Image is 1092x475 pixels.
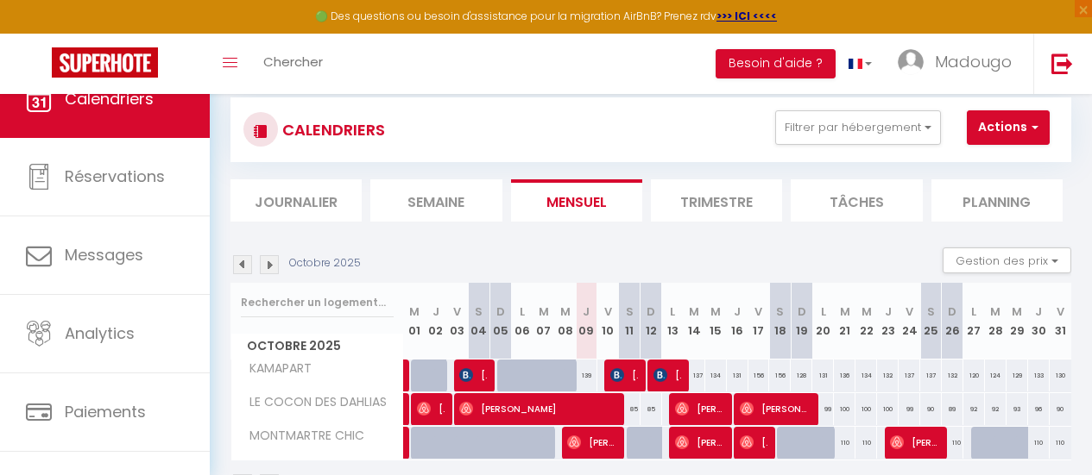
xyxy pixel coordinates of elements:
[651,179,782,222] li: Trimestre
[898,49,924,75] img: ...
[1012,303,1022,320] abbr: M
[769,359,791,391] div: 156
[65,322,135,344] span: Analytics
[425,283,446,359] th: 02
[459,392,611,425] span: [PERSON_NAME]
[791,283,812,359] th: 19
[967,110,1050,145] button: Actions
[641,393,662,425] div: 85
[748,283,770,359] th: 17
[943,247,1071,273] button: Gestion des prix
[662,283,684,359] th: 13
[539,303,549,320] abbr: M
[877,283,899,359] th: 23
[931,179,1063,222] li: Planning
[1028,427,1050,459] div: 110
[234,427,369,446] span: MONTMARTRE CHIC
[459,359,487,391] span: [PERSON_NAME]
[791,179,922,222] li: Tâches
[604,303,612,320] abbr: V
[971,303,976,320] abbr: L
[890,426,938,459] span: [PERSON_NAME]
[855,427,877,459] div: 110
[942,427,963,459] div: 110
[776,303,784,320] abbr: S
[404,283,426,359] th: 01
[855,359,877,391] div: 134
[855,393,877,425] div: 100
[906,303,913,320] abbr: V
[791,359,812,391] div: 128
[885,303,892,320] abbr: J
[278,110,385,149] h3: CALENDRIERS
[619,283,641,359] th: 11
[1007,359,1028,391] div: 129
[675,392,723,425] span: [PERSON_NAME]
[409,303,420,320] abbr: M
[554,283,576,359] th: 08
[670,303,675,320] abbr: L
[899,393,920,425] div: 99
[684,283,705,359] th: 14
[812,393,834,425] div: 99
[417,392,445,425] span: [PERSON_NAME]
[1028,393,1050,425] div: 96
[1050,393,1071,425] div: 90
[653,359,681,391] span: [PERSON_NAME]
[647,303,655,320] abbr: D
[920,393,942,425] div: 90
[583,303,590,320] abbr: J
[942,359,963,391] div: 132
[877,359,899,391] div: 132
[899,283,920,359] th: 24
[963,283,985,359] th: 27
[769,283,791,359] th: 18
[511,283,533,359] th: 06
[446,283,468,359] th: 03
[948,303,956,320] abbr: D
[619,393,641,425] div: 85
[812,283,834,359] th: 20
[567,426,615,459] span: [PERSON_NAME]
[241,287,394,318] input: Rechercher un logement...
[716,9,777,23] a: >>> ICI <<<<
[885,34,1033,94] a: ... Madougo
[675,426,723,459] span: [PERSON_NAME]
[496,303,505,320] abbr: D
[1051,53,1073,74] img: logout
[705,359,727,391] div: 134
[231,334,403,359] span: Octobre 2025
[1050,427,1071,459] div: 110
[727,359,748,391] div: 131
[834,427,855,459] div: 110
[775,110,941,145] button: Filtrer par hébergement
[740,392,809,425] span: [PERSON_NAME]
[877,393,899,425] div: 100
[684,359,705,391] div: 137
[920,359,942,391] div: 137
[560,303,571,320] abbr: M
[727,283,748,359] th: 16
[990,303,1000,320] abbr: M
[716,49,836,78] button: Besoin d'aide ?
[927,303,935,320] abbr: S
[942,393,963,425] div: 89
[1007,393,1028,425] div: 93
[985,359,1007,391] div: 124
[432,303,439,320] abbr: J
[576,283,597,359] th: 09
[289,255,361,272] p: Octobre 2025
[1028,359,1050,391] div: 133
[453,303,461,320] abbr: V
[834,393,855,425] div: 100
[533,283,554,359] th: 07
[740,426,767,459] span: [PERSON_NAME]
[1050,359,1071,391] div: 130
[834,283,855,359] th: 21
[748,359,770,391] div: 156
[468,283,489,359] th: 04
[1057,303,1064,320] abbr: V
[65,401,146,422] span: Paiements
[576,359,597,391] div: 139
[734,303,741,320] abbr: J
